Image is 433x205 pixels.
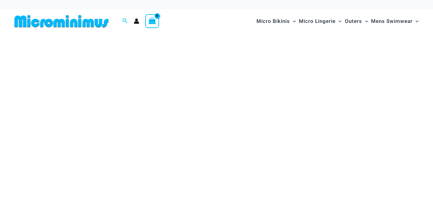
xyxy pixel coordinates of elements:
[122,17,128,25] a: Search icon link
[134,18,139,24] a: Account icon link
[370,12,420,30] a: Mens SwimwearMenu ToggleMenu Toggle
[371,14,413,29] span: Mens Swimwear
[255,12,297,30] a: Micro BikinisMenu ToggleMenu Toggle
[145,14,159,28] a: View Shopping Cart, empty
[343,12,370,30] a: OutersMenu ToggleMenu Toggle
[362,14,368,29] span: Menu Toggle
[297,12,343,30] a: Micro LingerieMenu ToggleMenu Toggle
[336,14,342,29] span: Menu Toggle
[299,14,336,29] span: Micro Lingerie
[413,14,419,29] span: Menu Toggle
[254,11,421,31] nav: Site Navigation
[256,14,290,29] span: Micro Bikinis
[345,14,362,29] span: Outers
[290,14,296,29] span: Menu Toggle
[12,14,111,28] img: MM SHOP LOGO FLAT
